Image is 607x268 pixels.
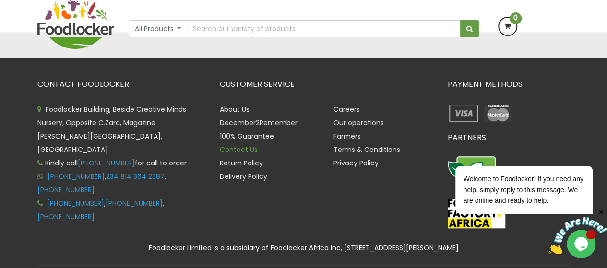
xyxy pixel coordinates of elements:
span: , , [37,172,166,195]
a: [PHONE_NUMBER] [47,198,104,208]
button: All Products [129,20,188,37]
h3: PAYMENT METHODS [448,80,570,89]
a: [PHONE_NUMBER] [106,198,163,208]
a: [PHONE_NUMBER] [37,212,95,221]
iframe: chat widget [425,155,597,225]
a: [PHONE_NUMBER] [37,185,95,195]
a: Contact Us [220,145,258,154]
span: , , [37,198,164,221]
h3: CONTACT FOODLOCKER [37,80,205,89]
a: 100% Guarantee [220,131,274,141]
a: December2Remember [220,118,298,128]
a: Our operations [333,118,384,128]
a: About Us [220,105,250,114]
a: Privacy Policy [333,158,379,168]
a: Terms & Conditions [333,145,400,154]
h3: CUSTOMER SERVICE [220,80,433,89]
h3: PARTNERS [448,133,570,142]
a: Delivery Policy [220,172,267,181]
span: 0 [510,12,522,24]
iframe: chat widget [547,208,607,254]
span: Kindly call for call to order [37,158,187,168]
a: [PHONE_NUMBER] [48,172,105,181]
a: Careers [333,105,360,114]
img: payment [482,103,514,124]
input: Search our variety of products [187,20,460,37]
a: [PHONE_NUMBER] [78,158,135,168]
a: Return Policy [220,158,263,168]
div: Foodlocker Limited is a subsidiary of Foodlocker Africa Inc, [STREET_ADDRESS][PERSON_NAME] [30,243,577,254]
img: payment [448,103,480,124]
a: 234 814 364 2387 [106,172,165,181]
span: Foodlocker Building, Beside Creative Minds Nursery, Opposite C.Zard, Magazine [PERSON_NAME][GEOGR... [37,105,186,154]
a: Farmers [333,131,361,141]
